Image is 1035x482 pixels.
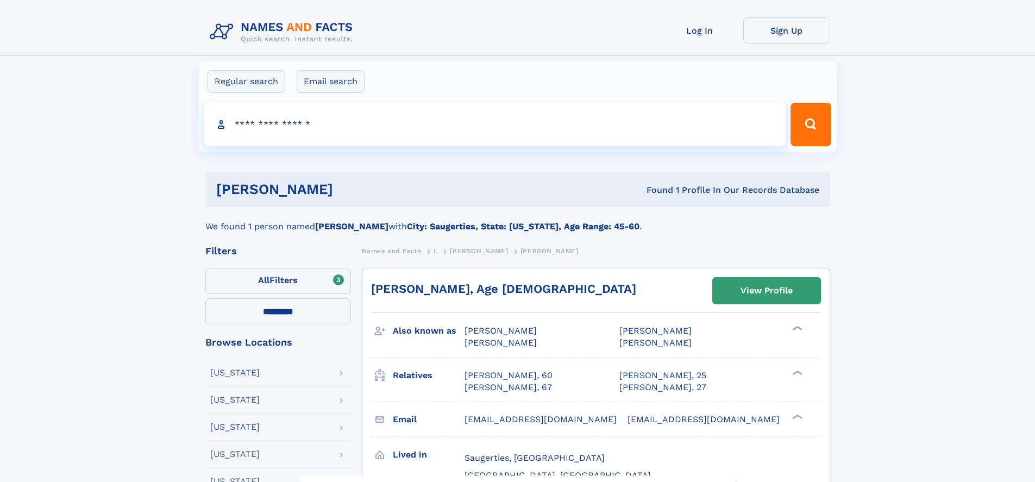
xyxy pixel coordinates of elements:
[210,423,260,431] div: [US_STATE]
[790,413,803,420] div: ❯
[465,381,552,393] a: [PERSON_NAME], 67
[210,450,260,459] div: [US_STATE]
[619,337,692,348] span: [PERSON_NAME]
[205,337,351,347] div: Browse Locations
[216,183,490,196] h1: [PERSON_NAME]
[790,369,803,376] div: ❯
[205,268,351,294] label: Filters
[434,244,438,258] a: L
[465,325,537,336] span: [PERSON_NAME]
[490,184,819,196] div: Found 1 Profile In Our Records Database
[210,396,260,404] div: [US_STATE]
[205,17,362,47] img: Logo Names and Facts
[393,410,465,429] h3: Email
[791,103,831,146] button: Search Button
[407,221,639,231] b: City: Saugerties, State: [US_STATE], Age Range: 45-60
[208,70,285,93] label: Regular search
[465,370,553,381] a: [PERSON_NAME], 60
[371,282,636,296] a: [PERSON_NAME], Age [DEMOGRAPHIC_DATA]
[450,247,508,255] span: [PERSON_NAME]
[258,275,269,285] span: All
[465,470,651,480] span: [GEOGRAPHIC_DATA], [GEOGRAPHIC_DATA]
[450,244,508,258] a: [PERSON_NAME]
[210,368,260,377] div: [US_STATE]
[743,17,830,44] a: Sign Up
[465,453,605,463] span: Saugerties, [GEOGRAPHIC_DATA]
[656,17,743,44] a: Log In
[619,381,706,393] a: [PERSON_NAME], 27
[713,278,820,304] a: View Profile
[393,322,465,340] h3: Also known as
[204,103,786,146] input: search input
[790,325,803,332] div: ❯
[205,207,830,233] div: We found 1 person named with .
[465,337,537,348] span: [PERSON_NAME]
[434,247,438,255] span: L
[520,247,579,255] span: [PERSON_NAME]
[628,414,780,424] span: [EMAIL_ADDRESS][DOMAIN_NAME]
[619,370,706,381] a: [PERSON_NAME], 25
[465,414,617,424] span: [EMAIL_ADDRESS][DOMAIN_NAME]
[619,325,692,336] span: [PERSON_NAME]
[205,246,351,256] div: Filters
[393,446,465,464] h3: Lived in
[362,244,422,258] a: Names and Facts
[393,366,465,385] h3: Relatives
[315,221,388,231] b: [PERSON_NAME]
[297,70,365,93] label: Email search
[741,278,793,303] div: View Profile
